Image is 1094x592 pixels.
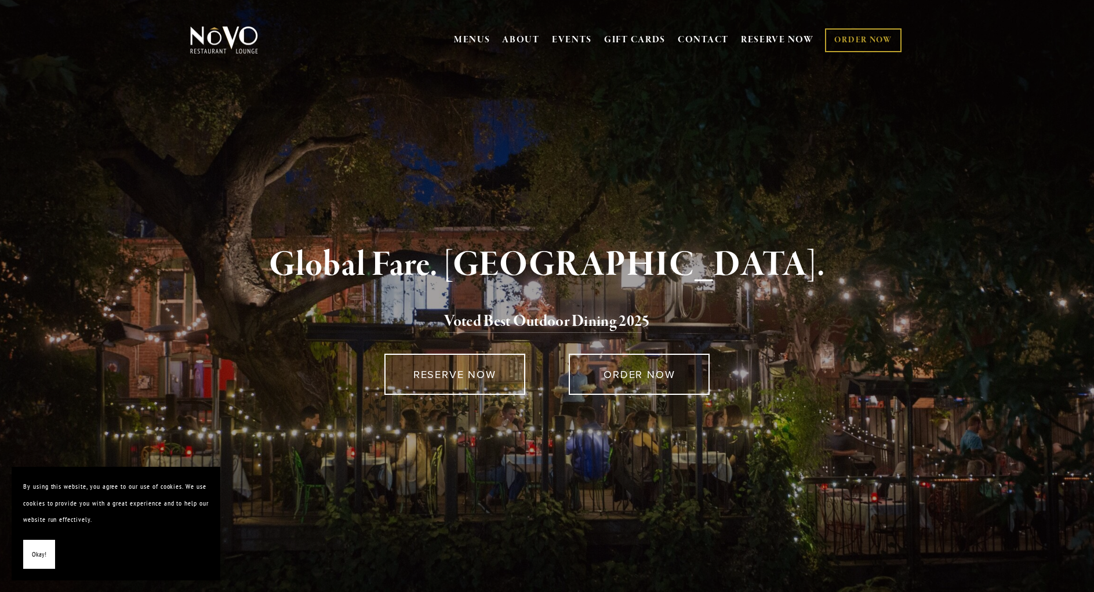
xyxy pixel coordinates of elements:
[444,311,642,333] a: Voted Best Outdoor Dining 202
[209,310,885,334] h2: 5
[604,29,666,51] a: GIFT CARDS
[502,34,540,46] a: ABOUT
[12,467,220,580] section: Cookie banner
[454,34,490,46] a: MENUS
[552,34,592,46] a: EVENTS
[825,28,901,52] a: ORDER NOW
[384,354,525,395] a: RESERVE NOW
[269,243,825,287] strong: Global Fare. [GEOGRAPHIC_DATA].
[188,26,260,55] img: Novo Restaurant &amp; Lounge
[32,546,46,563] span: Okay!
[23,540,55,569] button: Okay!
[741,29,814,51] a: RESERVE NOW
[23,478,209,528] p: By using this website, you agree to our use of cookies. We use cookies to provide you with a grea...
[678,29,729,51] a: CONTACT
[569,354,710,395] a: ORDER NOW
